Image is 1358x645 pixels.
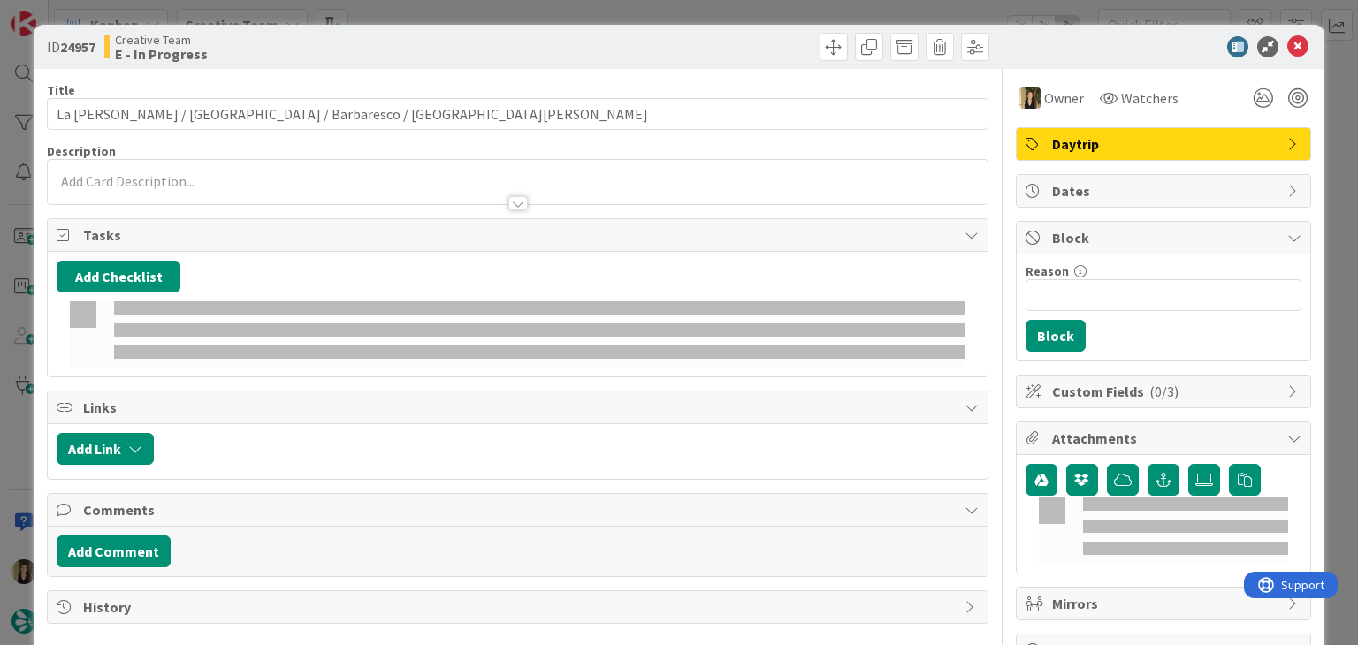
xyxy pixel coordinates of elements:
[1026,320,1086,352] button: Block
[37,3,80,24] span: Support
[47,98,988,130] input: type card name here...
[83,596,955,618] span: History
[1052,133,1278,155] span: Daytrip
[47,143,116,159] span: Description
[1052,593,1278,614] span: Mirrors
[115,33,208,47] span: Creative Team
[57,535,171,567] button: Add Comment
[60,38,95,56] b: 24957
[47,36,95,57] span: ID
[1026,263,1069,279] label: Reason
[83,499,955,520] span: Comments
[115,47,208,61] b: E - In Progress
[83,224,955,246] span: Tasks
[1019,87,1041,109] img: SP
[1149,383,1179,400] span: ( 0/3 )
[1052,227,1278,248] span: Block
[47,82,75,98] label: Title
[1052,428,1278,449] span: Attachments
[1052,381,1278,402] span: Custom Fields
[1052,180,1278,201] span: Dates
[1044,87,1084,109] span: Owner
[57,261,180,292] button: Add Checklist
[57,433,154,465] button: Add Link
[83,397,955,418] span: Links
[1121,87,1179,109] span: Watchers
